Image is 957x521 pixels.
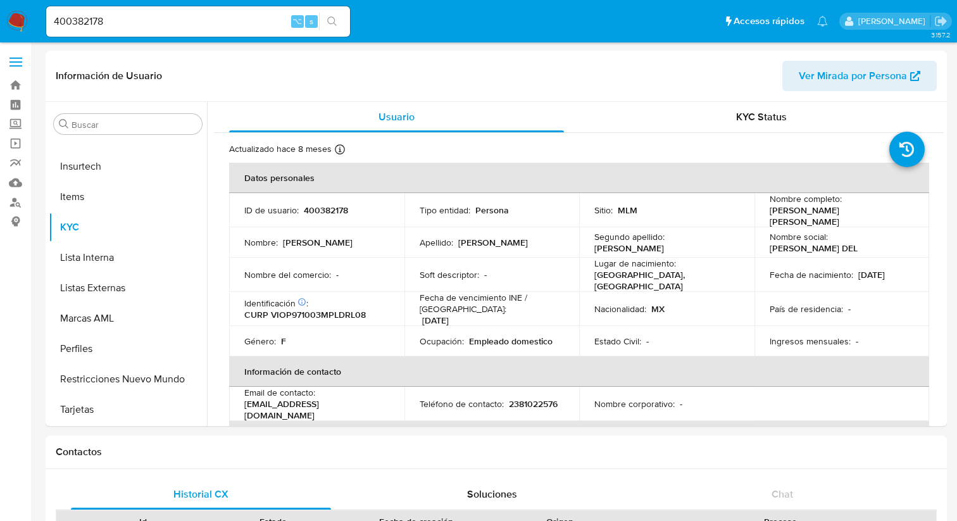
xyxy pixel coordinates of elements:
[772,487,793,501] span: Chat
[594,336,641,347] p: Estado Civil :
[46,13,350,30] input: Buscar usuario o caso...
[467,487,517,501] span: Soluciones
[244,336,276,347] p: Género :
[594,231,665,242] p: Segundo apellido :
[244,237,278,248] p: Nombre :
[509,398,558,410] p: 2381022576
[229,421,929,451] th: Verificación y cumplimiento
[49,303,207,334] button: Marcas AML
[49,242,207,273] button: Lista Interna
[244,298,308,309] p: Identificación :
[49,273,207,303] button: Listas Externas
[378,110,415,124] span: Usuario
[49,212,207,242] button: KYC
[49,364,207,394] button: Restricciones Nuevo Mundo
[244,269,331,280] p: Nombre del comercio :
[770,303,843,315] p: País de residencia :
[817,16,828,27] a: Notificaciones
[244,309,366,320] p: CURP VIOP971003MPLDRL08
[484,269,487,280] p: -
[420,336,464,347] p: Ocupación :
[304,204,348,216] p: 400382178
[283,237,353,248] p: [PERSON_NAME]
[422,315,449,326] p: [DATE]
[244,204,299,216] p: ID de usuario :
[336,269,339,280] p: -
[72,119,197,130] input: Buscar
[594,269,734,292] p: [GEOGRAPHIC_DATA], [GEOGRAPHIC_DATA]
[799,61,907,91] span: Ver Mirada por Persona
[469,336,553,347] p: Empleado domestico
[292,15,302,27] span: ⌥
[49,394,207,425] button: Tarjetas
[49,334,207,364] button: Perfiles
[594,398,675,410] p: Nombre corporativo :
[229,356,929,387] th: Información de contacto
[594,303,646,315] p: Nacionalidad :
[848,303,851,315] p: -
[420,204,470,216] p: Tipo entidad :
[934,15,948,28] a: Salir
[770,193,842,204] p: Nombre completo :
[734,15,804,28] span: Accesos rápidos
[420,237,453,248] p: Apellido :
[858,15,930,27] p: adriana.camarilloduran@mercadolibre.com.mx
[856,336,858,347] p: -
[646,336,649,347] p: -
[458,237,528,248] p: [PERSON_NAME]
[618,204,637,216] p: MLM
[229,163,929,193] th: Datos personales
[594,258,676,269] p: Lugar de nacimiento :
[858,269,885,280] p: [DATE]
[770,231,828,242] p: Nombre social :
[49,151,207,182] button: Insurtech
[229,143,332,155] p: Actualizado hace 8 meses
[244,398,384,421] p: [EMAIL_ADDRESS][DOMAIN_NAME]
[770,336,851,347] p: Ingresos mensuales :
[680,398,682,410] p: -
[782,61,937,91] button: Ver Mirada por Persona
[770,204,910,227] p: [PERSON_NAME] [PERSON_NAME]
[770,269,853,280] p: Fecha de nacimiento :
[310,15,313,27] span: s
[281,336,286,347] p: F
[319,13,345,30] button: search-icon
[173,487,228,501] span: Historial CX
[420,269,479,280] p: Soft descriptor :
[56,446,937,458] h1: Contactos
[475,204,509,216] p: Persona
[736,110,787,124] span: KYC Status
[56,70,162,82] h1: Información de Usuario
[594,242,664,254] p: [PERSON_NAME]
[59,119,69,129] button: Buscar
[244,387,315,398] p: Email de contacto :
[770,242,858,254] p: [PERSON_NAME] DEL
[420,292,565,315] p: Fecha de vencimiento INE / [GEOGRAPHIC_DATA] :
[594,204,613,216] p: Sitio :
[420,398,504,410] p: Teléfono de contacto :
[49,182,207,212] button: Items
[651,303,665,315] p: MX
